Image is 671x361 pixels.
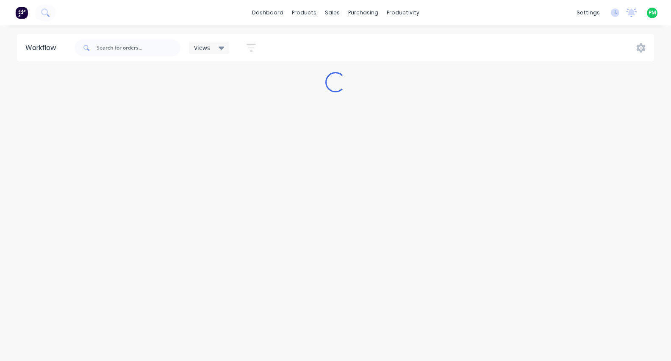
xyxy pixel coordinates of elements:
div: settings [572,6,604,19]
div: Workflow [25,43,60,53]
div: sales [321,6,344,19]
input: Search for orders... [97,39,180,56]
span: Views [194,43,210,52]
span: PM [649,9,656,17]
img: Factory [15,6,28,19]
div: purchasing [344,6,383,19]
div: productivity [383,6,424,19]
div: products [288,6,321,19]
a: dashboard [248,6,288,19]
